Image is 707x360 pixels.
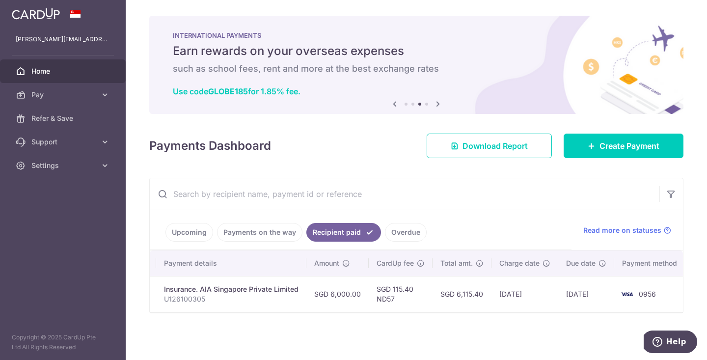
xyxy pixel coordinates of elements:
[369,276,433,312] td: SGD 115.40 ND57
[377,258,414,268] span: CardUp fee
[12,8,60,20] img: CardUp
[558,276,614,312] td: [DATE]
[173,31,660,39] p: INTERNATIONAL PAYMENTS
[499,258,540,268] span: Charge date
[173,43,660,59] h5: Earn rewards on your overseas expenses
[433,276,491,312] td: SGD 6,115.40
[617,288,637,300] img: Bank Card
[583,225,671,235] a: Read more on statuses
[31,137,96,147] span: Support
[31,66,96,76] span: Home
[173,86,300,96] a: Use codeGLOBE185for 1.85% fee.
[314,258,339,268] span: Amount
[614,250,689,276] th: Payment method
[306,223,381,242] a: Recipient paid
[599,140,659,152] span: Create Payment
[149,16,683,114] img: International Payment Banner
[427,134,552,158] a: Download Report
[149,137,271,155] h4: Payments Dashboard
[564,134,683,158] a: Create Payment
[583,225,661,235] span: Read more on statuses
[150,178,659,210] input: Search by recipient name, payment id or reference
[164,294,299,304] p: U126100305
[491,276,558,312] td: [DATE]
[440,258,473,268] span: Total amt.
[639,290,656,298] span: 0956
[31,113,96,123] span: Refer & Save
[31,161,96,170] span: Settings
[644,331,697,355] iframe: Opens a widget where you can find more information
[31,90,96,100] span: Pay
[173,63,660,75] h6: such as school fees, rent and more at the best exchange rates
[217,223,302,242] a: Payments on the way
[16,34,110,44] p: [PERSON_NAME][EMAIL_ADDRESS][DOMAIN_NAME]
[566,258,596,268] span: Due date
[164,284,299,294] div: Insurance. AIA Singapore Private Limited
[208,86,248,96] b: GLOBE185
[385,223,427,242] a: Overdue
[23,7,43,16] span: Help
[156,250,306,276] th: Payment details
[462,140,528,152] span: Download Report
[306,276,369,312] td: SGD 6,000.00
[165,223,213,242] a: Upcoming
